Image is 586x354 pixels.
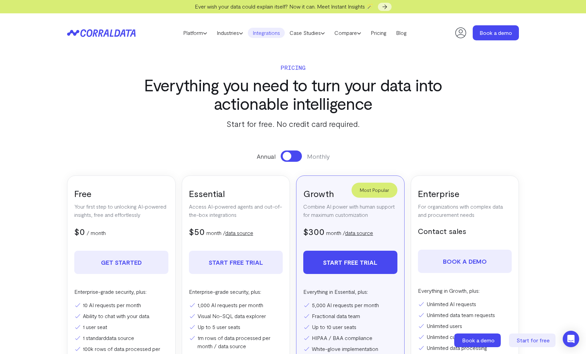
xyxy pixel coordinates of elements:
li: Visual No-SQL data explorer [189,312,283,320]
a: Industries [212,28,248,38]
span: $0 [74,226,85,237]
h3: Free [74,188,168,199]
a: data source [106,335,134,341]
a: data source [345,230,373,236]
span: Book a demo [462,337,495,343]
p: / month [87,229,106,237]
a: Compare [330,28,366,38]
li: 10 AI requests per month [74,301,168,309]
a: Integrations [248,28,285,38]
h3: Everything you need to turn your data into actionable intelligence [133,76,453,113]
a: data source [225,230,253,236]
p: Everything in Growth, plus: [418,287,512,295]
li: 1 standard [74,334,168,342]
p: Start for free. No credit card required. [133,118,453,130]
h5: Contact sales [418,226,512,236]
div: Open Intercom Messenger [563,331,579,347]
a: Pricing [366,28,391,38]
span: $50 [189,226,205,237]
li: Unlimited users [418,322,512,330]
a: Blog [391,28,411,38]
a: Start free trial [189,251,283,274]
p: For organizations with complex data and procurement needs [418,202,512,219]
li: 5,000 AI requests per month [303,301,397,309]
p: Pricing [133,63,453,72]
p: Enterprise-grade security, plus: [189,288,283,296]
li: 1,000 AI requests per month [189,301,283,309]
span: Monthly [307,152,330,161]
h3: Enterprise [418,188,512,199]
a: Start free trial [303,251,397,274]
div: Most Popular [352,183,397,198]
p: month / [206,229,253,237]
a: Platform [178,28,212,38]
h3: Essential [189,188,283,199]
span: Ever wish your data could explain itself? Now it can. Meet Instant Insights 🪄 [195,3,373,10]
li: Unlimited data processing [418,344,512,352]
span: $300 [303,226,324,237]
li: HIPAA / BAA compliance [303,334,397,342]
p: month / [326,229,373,237]
li: Ability to chat with your data [74,312,168,320]
h3: Growth [303,188,397,199]
span: Start for free [517,337,550,343]
li: White-glove implementation [303,345,397,353]
li: Unlimited data team requests [418,311,512,319]
li: Unlimited custom integrations [418,333,512,341]
p: Access AI-powered agents and out-of-the-box integrations [189,202,283,219]
li: Up to 10 user seats [303,323,397,331]
span: Annual [257,152,276,161]
a: Get Started [74,251,168,274]
p: Combine AI power with human support for maximum customization [303,202,397,219]
a: Start for free [509,333,557,347]
a: Book a demo [473,25,519,40]
li: 1m rows of data processed per month / data source [189,334,283,350]
li: Unlimited AI requests [418,300,512,308]
p: Your first step to unlocking AI-powered insights, free and effortlessly [74,202,168,219]
li: 1 user seat [74,323,168,331]
a: Case Studies [285,28,330,38]
li: Fractional data team [303,312,397,320]
a: Book a demo [418,250,512,273]
a: Book a demo [454,333,502,347]
p: Enterprise-grade security, plus: [74,288,168,296]
p: Everything in Essential, plus: [303,288,397,296]
li: Up to 5 user seats [189,323,283,331]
